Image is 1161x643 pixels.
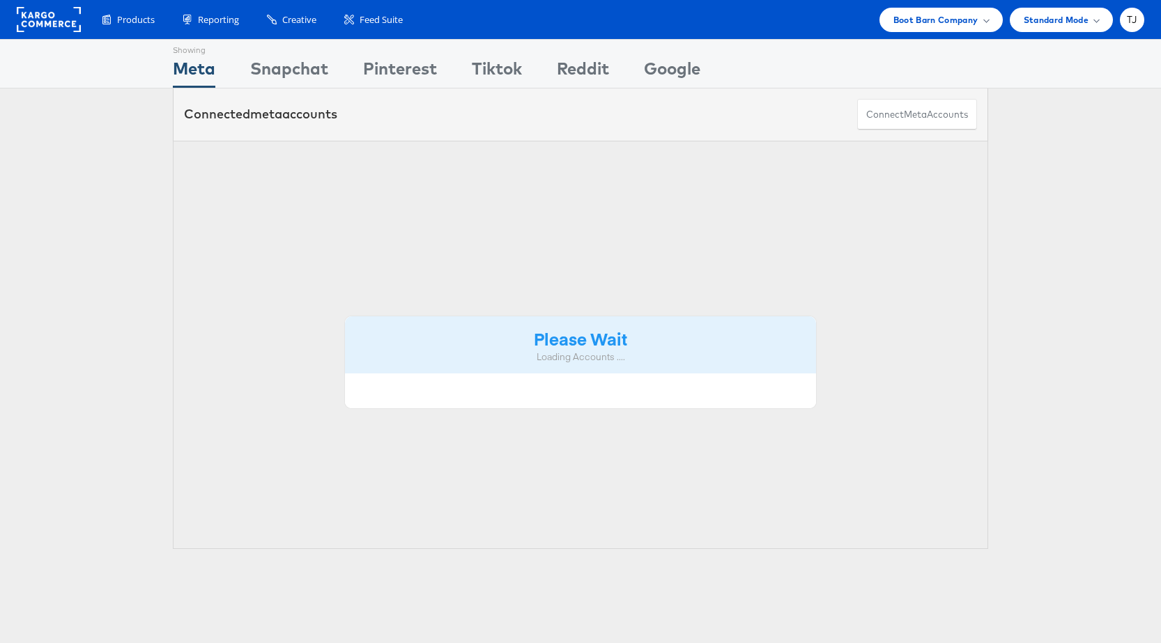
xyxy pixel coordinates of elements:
[893,13,978,27] span: Boot Barn Company
[282,13,316,26] span: Creative
[557,56,609,88] div: Reddit
[198,13,239,26] span: Reporting
[250,106,282,122] span: meta
[173,56,215,88] div: Meta
[1127,15,1137,24] span: TJ
[904,108,927,121] span: meta
[363,56,437,88] div: Pinterest
[360,13,403,26] span: Feed Suite
[644,56,700,88] div: Google
[1024,13,1089,27] span: Standard Mode
[534,327,627,350] strong: Please Wait
[355,350,806,364] div: Loading Accounts ....
[472,56,522,88] div: Tiktok
[117,13,155,26] span: Products
[184,105,337,123] div: Connected accounts
[857,99,977,130] button: ConnectmetaAccounts
[250,56,328,88] div: Snapchat
[173,40,215,56] div: Showing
